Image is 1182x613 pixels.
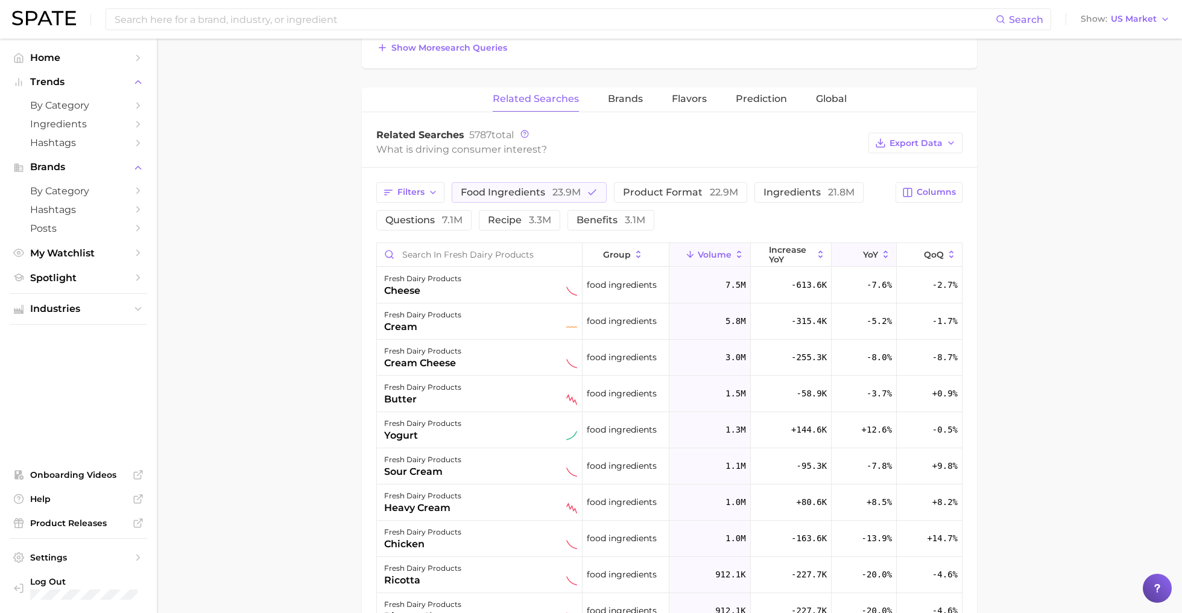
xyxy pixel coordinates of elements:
span: +0.9% [932,386,958,401]
a: Help [10,490,147,508]
div: fresh dairy products [384,525,461,539]
span: -95.3k [797,459,827,473]
div: chicken [384,537,461,551]
span: Home [30,52,127,63]
span: Onboarding Videos [30,469,127,480]
button: increase YoY [751,243,832,267]
span: 1.3m [725,422,746,437]
span: Filters [397,187,425,197]
span: +8.2% [932,495,958,509]
span: Related Searches [493,94,579,104]
span: -7.8% [867,459,892,473]
span: Hashtags [30,137,127,148]
img: seasonal decliner [566,503,577,513]
span: Trends [30,77,127,87]
span: Settings [30,552,127,563]
a: by Category [10,96,147,115]
span: Spotlight [30,272,127,284]
button: ShowUS Market [1078,11,1173,27]
span: +12.6% [862,422,893,437]
div: fresh dairy products [384,380,461,395]
img: sustained decliner [566,575,577,586]
span: food ingredients [587,567,657,582]
span: +9.8% [932,459,958,473]
span: +8.5% [867,495,892,509]
span: 7.5m [725,278,746,292]
span: -13.9% [862,531,893,545]
span: Hashtags [30,204,127,215]
span: 3.0m [725,350,746,364]
span: food ingredients [461,186,581,198]
span: -8.7% [932,350,958,364]
div: cream [384,320,461,334]
span: food ingredients [587,350,657,364]
span: group [603,250,631,259]
span: US Market [1111,16,1157,22]
div: fresh dairy products [384,272,461,286]
a: Hashtags [10,133,147,152]
span: food ingredients [587,495,657,509]
button: Show moresearch queries [374,39,510,56]
span: -3.7% [867,386,892,401]
a: My Watchlist [10,244,147,262]
span: 7.1m [442,214,463,226]
span: Show [1081,16,1107,22]
a: by Category [10,182,147,200]
button: fresh dairy productschickensustained declinerfood ingredients1.0m-163.6k-13.9%+14.7% [377,521,962,557]
a: Posts [10,219,147,238]
span: Posts [30,223,127,234]
span: Industries [30,303,127,314]
span: Related Searches [376,129,464,141]
div: heavy cream [384,501,461,515]
button: Export Data [868,133,962,153]
span: Help [30,494,127,504]
span: 22.9m [710,186,738,198]
button: Filters [376,182,444,203]
button: fresh dairy productscheesesustained declinerfood ingredients7.5m-613.6k-7.6%-2.7% [377,267,962,303]
span: -2.7% [932,278,958,292]
div: yogurt [384,428,461,443]
div: What is driving consumer interest? [376,141,862,157]
span: 21.8m [828,186,855,198]
button: Volume [669,243,750,267]
span: 23.9m [552,186,581,198]
span: food ingredients [587,314,657,328]
span: -315.4k [791,314,827,328]
button: fresh dairy productsheavy creamseasonal declinerfood ingredients1.0m+80.6k+8.5%+8.2% [377,484,962,521]
div: fresh dairy products [384,597,461,612]
span: YoY [863,250,878,259]
span: -58.9k [797,386,827,401]
span: 912.1k [715,567,746,582]
button: fresh dairy productsyogurtsustained riserfood ingredients1.3m+144.6k+12.6%-0.5% [377,412,962,448]
span: increase YoY [769,245,813,264]
span: Global [816,94,847,104]
img: seasonal decliner [566,394,577,405]
button: fresh dairy productssour creamsustained declinerfood ingredients1.1m-95.3k-7.8%+9.8% [377,448,962,484]
span: My Watchlist [30,247,127,259]
button: fresh dairy productsbutterseasonal declinerfood ingredients1.5m-58.9k-3.7%+0.9% [377,376,962,412]
a: Hashtags [10,200,147,219]
button: group [583,243,669,267]
div: fresh dairy products [384,561,461,576]
span: QoQ [924,250,944,259]
span: product format [623,186,738,198]
span: -613.6k [791,278,827,292]
span: -4.6% [932,567,958,582]
span: -227.7k [791,567,827,582]
div: cheese [384,284,461,298]
span: 1.1m [725,459,746,473]
span: food ingredients [587,386,657,401]
button: fresh dairy productsricottasustained declinerfood ingredients912.1k-227.7k-20.0%-4.6% [377,557,962,593]
span: 1.0m [725,531,746,545]
span: Product Releases [30,518,127,529]
span: 1.0m [725,495,746,509]
span: 5.8m [725,314,746,328]
span: +144.6k [791,422,827,437]
span: -0.5% [932,422,958,437]
div: fresh dairy products [384,308,461,322]
span: +80.6k [797,495,827,509]
span: Columns [917,187,956,197]
a: Home [10,48,147,67]
span: Prediction [736,94,787,104]
span: food ingredients [587,459,657,473]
